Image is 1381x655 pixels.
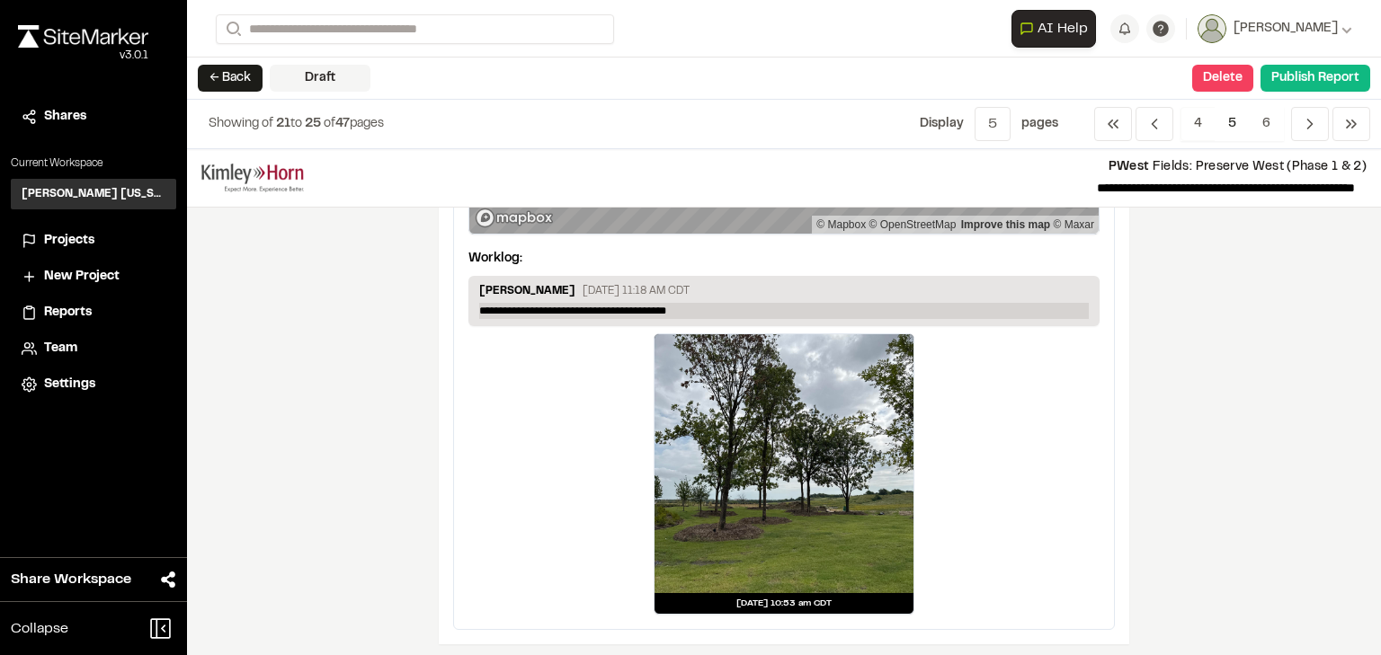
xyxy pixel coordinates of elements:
button: [PERSON_NAME] [1198,14,1352,43]
div: [DATE] 10:53 am CDT [655,593,913,614]
span: [PERSON_NAME] [1234,19,1338,39]
span: Team [44,339,77,358]
span: Settings [44,375,95,394]
a: Mapbox [816,218,866,231]
p: [PERSON_NAME] [479,283,575,303]
div: Draft [270,65,370,92]
p: Worklog: [468,249,522,269]
a: Reports [22,303,165,323]
span: Shares [44,107,86,127]
p: to of pages [209,114,384,134]
span: 5 [1215,107,1250,141]
p: Display [920,114,964,134]
a: Settings [22,375,165,394]
nav: Navigation [1094,107,1370,141]
p: Current Workspace [11,155,176,172]
button: ← Back [198,65,263,92]
span: Showing of [209,119,276,129]
span: AI Help [1038,18,1088,40]
span: 47 [335,119,350,129]
img: file [201,164,304,192]
span: Share Workspace [11,569,131,590]
button: Delete [1192,65,1253,92]
span: Reports [44,303,92,323]
p: page s [1021,114,1058,134]
span: Collapse [11,618,68,640]
button: 5 [975,107,1011,141]
span: New Project [44,267,120,287]
a: OpenStreetMap [869,218,957,231]
a: Mapbox logo [475,208,554,228]
a: Team [22,339,165,358]
img: User [1198,14,1226,43]
p: [DATE] 11:18 AM CDT [583,283,690,299]
a: Projects [22,231,165,251]
a: Map feedback [961,218,1050,231]
h3: [PERSON_NAME] [US_STATE] [22,186,165,202]
span: 6 [1249,107,1284,141]
a: [DATE] 10:53 am CDT [654,333,914,615]
button: Open AI Assistant [1011,10,1096,48]
span: 4 [1181,107,1216,141]
span: 25 [305,119,321,129]
button: Publish Report [1261,65,1370,92]
a: Maxar [1053,218,1094,231]
span: 21 [276,119,290,129]
div: Open AI Assistant [1011,10,1103,48]
img: rebrand.png [18,25,148,48]
button: Search [216,14,248,44]
span: PWest [1109,162,1150,173]
div: Oh geez...please don't... [18,48,148,64]
a: New Project [22,267,165,287]
a: Shares [22,107,165,127]
span: Projects [44,231,94,251]
p: Fields: Preserve West (Phase 1 & 2) [318,157,1367,177]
